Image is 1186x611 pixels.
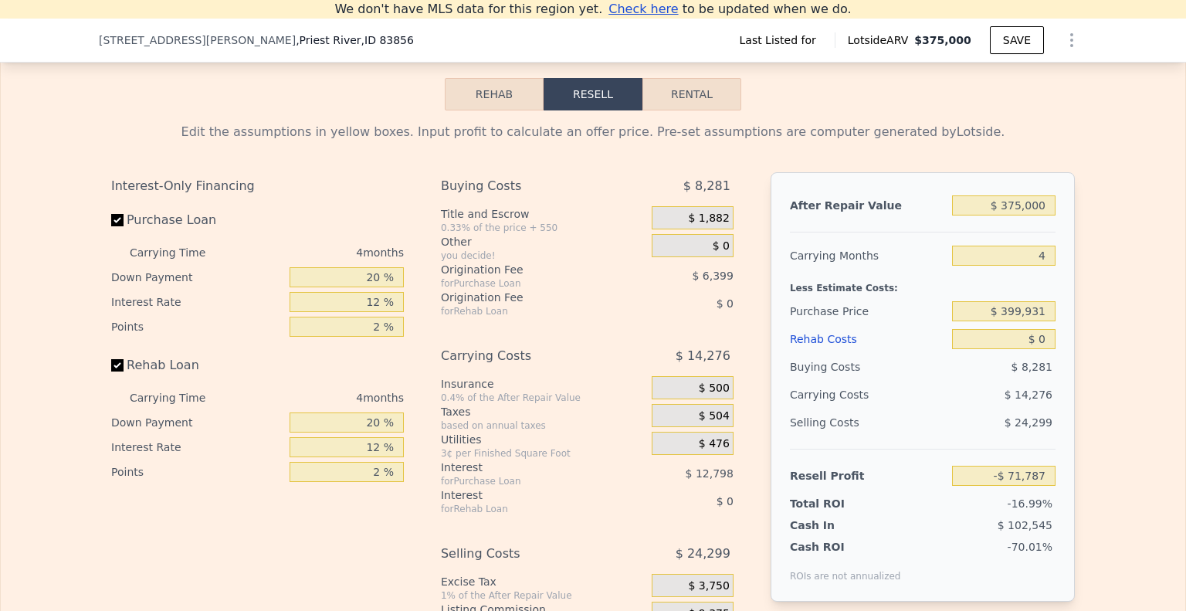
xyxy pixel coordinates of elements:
[676,540,730,568] span: $ 24,299
[441,447,646,460] div: 3¢ per Finished Square Foot
[790,539,901,555] div: Cash ROI
[441,432,646,447] div: Utilities
[790,555,901,582] div: ROIs are not annualized
[790,353,946,381] div: Buying Costs
[688,212,729,226] span: $ 1,882
[790,462,946,490] div: Resell Profit
[441,574,646,589] div: Excise Tax
[717,495,734,507] span: $ 0
[790,192,946,219] div: After Repair Value
[111,359,124,372] input: Rehab Loan
[441,460,613,475] div: Interest
[111,314,283,339] div: Points
[111,123,1075,141] div: Edit the assumptions in yellow boxes. Input profit to calculate an offer price. Pre-set assumptio...
[1008,497,1052,510] span: -16.99%
[608,2,678,16] span: Check here
[111,290,283,314] div: Interest Rate
[441,290,613,305] div: Origination Fee
[699,437,730,451] span: $ 476
[296,32,414,48] span: , Priest River
[544,78,642,110] button: Resell
[683,172,730,200] span: $ 8,281
[699,382,730,395] span: $ 500
[1005,416,1052,429] span: $ 24,299
[713,239,730,253] span: $ 0
[111,410,283,435] div: Down Payment
[441,404,646,419] div: Taxes
[236,240,404,265] div: 4 months
[236,385,404,410] div: 4 months
[740,32,822,48] span: Last Listed for
[441,222,646,234] div: 0.33% of the price + 550
[441,589,646,602] div: 1% of the After Repair Value
[1056,25,1087,56] button: Show Options
[111,206,283,234] label: Purchase Loan
[441,376,646,392] div: Insurance
[130,385,230,410] div: Carrying Time
[441,487,613,503] div: Interest
[441,262,613,277] div: Origination Fee
[699,409,730,423] span: $ 504
[111,351,283,379] label: Rehab Loan
[692,270,733,282] span: $ 6,399
[688,579,729,593] span: $ 3,750
[1005,389,1052,401] span: $ 14,276
[790,242,946,270] div: Carrying Months
[441,392,646,404] div: 0.4% of the After Repair Value
[445,78,544,110] button: Rehab
[686,467,734,480] span: $ 12,798
[441,503,613,515] div: for Rehab Loan
[790,270,1056,297] div: Less Estimate Costs:
[111,172,404,200] div: Interest-Only Financing
[717,297,734,310] span: $ 0
[441,234,646,249] div: Other
[99,32,296,48] span: [STREET_ADDRESS][PERSON_NAME]
[790,409,946,436] div: Selling Costs
[790,297,946,325] div: Purchase Price
[441,342,613,370] div: Carrying Costs
[1011,361,1052,373] span: $ 8,281
[441,249,646,262] div: you decide!
[1008,541,1052,553] span: -70.01%
[441,305,613,317] div: for Rehab Loan
[790,518,886,533] div: Cash In
[111,435,283,460] div: Interest Rate
[441,277,613,290] div: for Purchase Loan
[990,26,1044,54] button: SAVE
[914,34,971,46] span: $375,000
[441,419,646,432] div: based on annual taxes
[848,32,914,48] span: Lotside ARV
[361,34,414,46] span: , ID 83856
[441,172,613,200] div: Buying Costs
[790,496,886,511] div: Total ROI
[111,214,124,226] input: Purchase Loan
[642,78,741,110] button: Rental
[111,265,283,290] div: Down Payment
[998,519,1052,531] span: $ 102,545
[790,381,886,409] div: Carrying Costs
[790,325,946,353] div: Rehab Costs
[441,206,646,222] div: Title and Escrow
[441,475,613,487] div: for Purchase Loan
[130,240,230,265] div: Carrying Time
[441,540,613,568] div: Selling Costs
[111,460,283,484] div: Points
[676,342,730,370] span: $ 14,276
